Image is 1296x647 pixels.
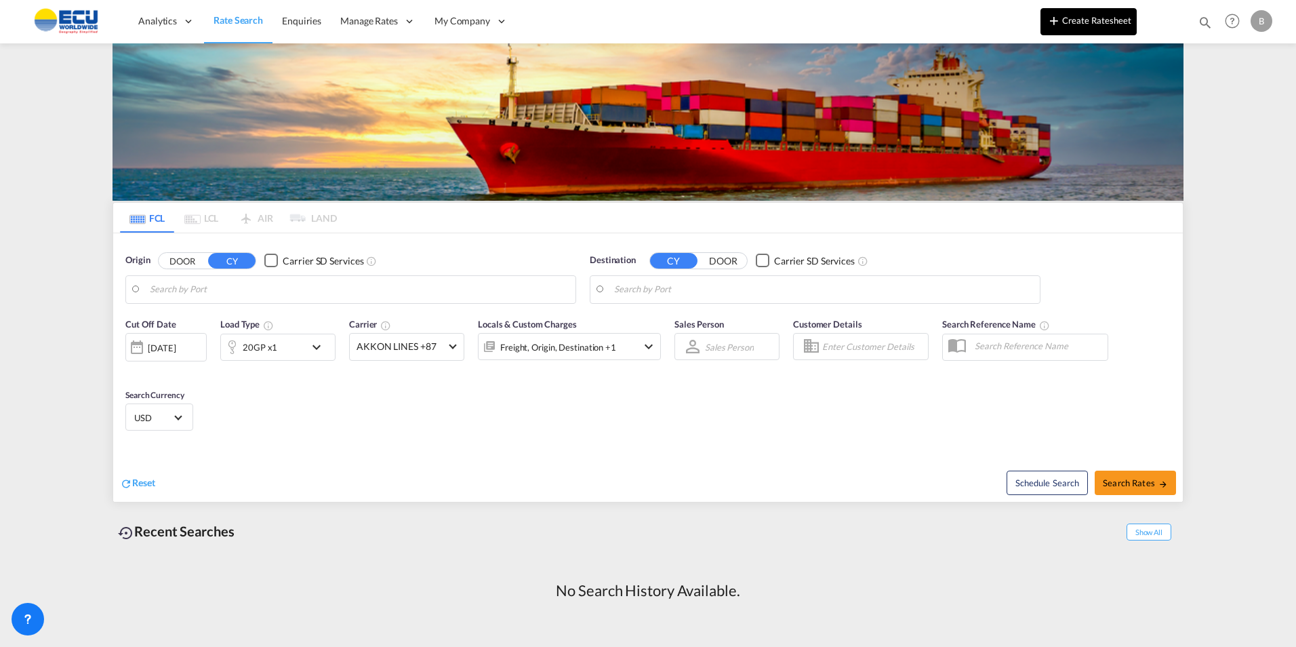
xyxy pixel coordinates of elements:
md-checkbox: Checkbox No Ink [756,254,855,268]
button: DOOR [159,253,206,269]
div: No Search History Available. [556,581,740,602]
span: Locals & Custom Charges [478,319,577,330]
md-select: Sales Person [704,337,755,357]
span: USD [134,412,172,424]
div: 20GP x1icon-chevron-down [220,334,336,361]
div: Carrier SD Services [283,254,363,268]
md-icon: icon-plus 400-fg [1046,12,1062,28]
button: Search Ratesicon-arrow-right [1095,471,1176,495]
md-icon: icon-information-outline [263,320,274,331]
div: Carrier SD Services [774,254,855,268]
span: AKKON LINES +87 [357,340,445,353]
md-tab-item: FCL [120,203,174,233]
div: Origin DOOR CY Checkbox No InkUnchecked: Search for CY (Container Yard) services for all selected... [113,233,1183,502]
md-pagination-wrapper: Use the left and right arrow keys to navigate between tabs [120,203,337,233]
md-icon: icon-refresh [120,477,132,490]
input: Search by Port [150,279,569,300]
div: Recent Searches [113,516,240,547]
span: Analytics [138,14,177,28]
div: Freight Origin Destination Factory Stuffingicon-chevron-down [478,333,661,360]
span: Origin [125,254,150,267]
div: icon-refreshReset [120,476,155,491]
div: Help [1221,9,1251,34]
span: Customer Details [793,319,862,330]
md-checkbox: Checkbox No Ink [264,254,363,268]
input: Search by Port [614,279,1033,300]
md-icon: icon-chevron-down [641,338,657,355]
div: B [1251,10,1272,32]
md-select: Select Currency: $ USDUnited States Dollar [133,408,186,427]
span: Reset [132,477,155,488]
md-icon: icon-backup-restore [118,525,134,541]
button: DOOR [700,253,747,269]
button: CY [208,253,256,269]
span: Cut Off Date [125,319,176,330]
button: icon-plus 400-fgCreate Ratesheet [1040,8,1137,35]
span: My Company [434,14,490,28]
div: icon-magnify [1198,15,1213,35]
button: Note: By default Schedule search will only considerorigin ports, destination ports and cut off da... [1007,471,1088,495]
span: Manage Rates [340,14,398,28]
div: [DATE] [125,333,207,361]
span: Help [1221,9,1244,33]
img: LCL+%26+FCL+BACKGROUND.png [113,43,1183,201]
md-icon: icon-chevron-down [308,339,331,355]
span: Enquiries [282,15,321,26]
span: Destination [590,254,636,267]
md-icon: Unchecked: Search for CY (Container Yard) services for all selected carriers.Checked : Search for... [366,256,377,267]
md-icon: icon-magnify [1198,15,1213,30]
div: Freight Origin Destination Factory Stuffing [500,338,616,357]
span: Load Type [220,319,274,330]
span: Search Rates [1103,477,1168,488]
div: 20GP x1 [243,338,277,357]
span: Search Reference Name [942,319,1050,330]
md-icon: icon-arrow-right [1158,479,1168,489]
span: Carrier [349,319,391,330]
input: Search Reference Name [968,336,1108,356]
div: [DATE] [148,342,176,354]
md-icon: Unchecked: Search for CY (Container Yard) services for all selected carriers.Checked : Search for... [857,256,868,267]
span: Search Currency [125,390,184,400]
img: 6cccb1402a9411edb762cf9624ab9cda.png [20,6,112,37]
button: CY [650,253,697,269]
span: Rate Search [214,14,263,26]
md-icon: The selected Trucker/Carrierwill be displayed in the rate results If the rates are from another f... [380,320,391,331]
span: Show All [1127,524,1171,541]
md-icon: Your search will be saved by the below given name [1039,320,1050,331]
span: Sales Person [674,319,724,330]
md-datepicker: Select [125,360,136,378]
input: Enter Customer Details [822,336,924,357]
